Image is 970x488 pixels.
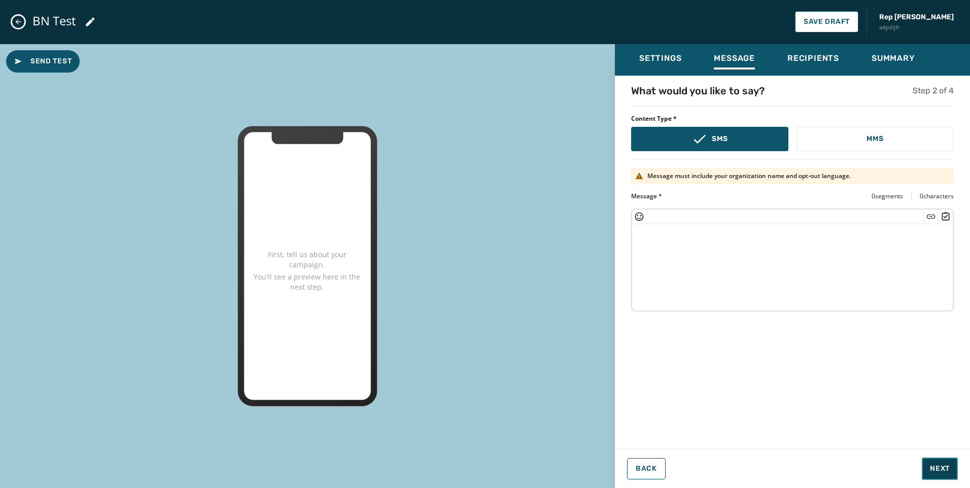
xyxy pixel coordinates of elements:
[872,192,903,200] span: 0 segments
[647,172,851,180] p: Message must include your organization name and opt-out language.
[631,48,689,72] button: Settings
[796,127,954,151] button: MMS
[712,134,727,144] p: SMS
[922,458,958,480] button: Next
[627,458,666,479] button: Back
[926,212,936,222] button: Insert Short Link
[804,18,850,26] span: Save Draft
[872,53,915,63] span: Summary
[631,84,765,98] h4: What would you like to say?
[879,12,954,22] span: Rep [PERSON_NAME]
[867,134,883,144] p: MMS
[714,53,755,63] span: Message
[941,212,951,222] button: Insert Survey
[631,127,788,151] button: SMS
[787,53,839,63] span: Recipients
[639,53,681,63] span: Settings
[706,48,763,72] button: Message
[795,11,858,32] button: Save Draft
[779,48,847,72] button: Recipients
[920,192,954,200] span: 0 characters
[250,250,364,270] p: First, tell us about your campaign.
[631,115,954,123] span: Content Type *
[863,48,923,72] button: Summary
[634,212,644,222] button: Insert Emoji
[636,465,657,473] span: Back
[631,192,662,200] label: Message *
[913,85,954,97] h5: Step 2 of 4
[879,23,954,32] span: a4pdijfr
[250,272,364,292] p: You'll see a preview here in the next step.
[930,464,950,474] span: Next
